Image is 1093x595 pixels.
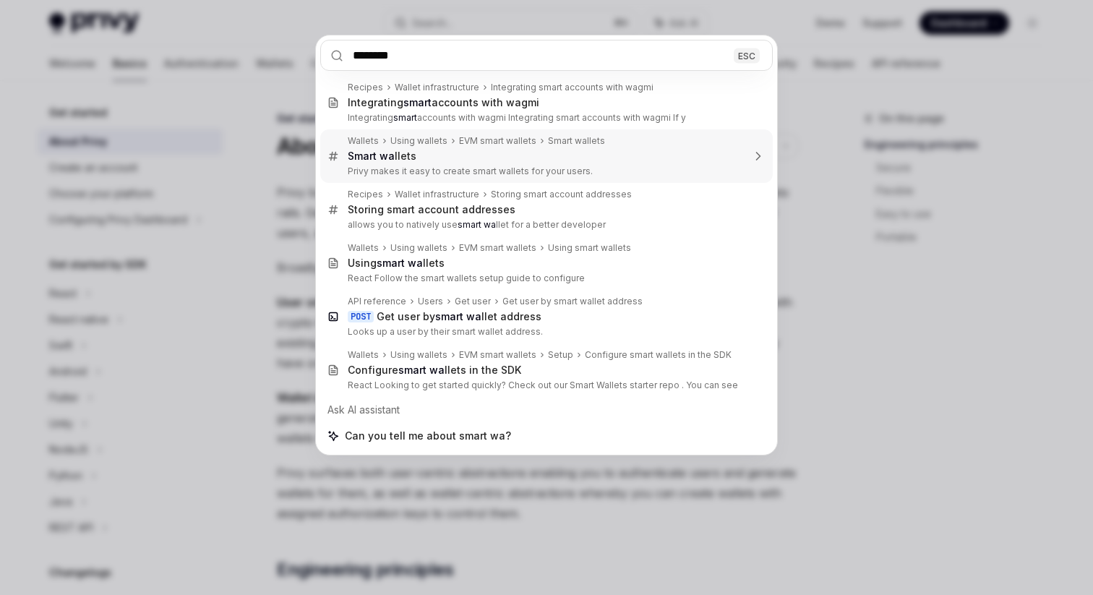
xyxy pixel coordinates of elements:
[348,326,742,338] p: Looks up a user by their smart wallet address.
[390,242,447,254] div: Using wallets
[585,349,732,361] div: Configure smart wallets in the SDK
[390,135,447,147] div: Using wallets
[348,135,379,147] div: Wallets
[348,257,445,270] div: Using llets
[435,310,481,322] b: smart wa
[734,48,760,63] div: ESC
[377,257,423,269] b: smart wa
[348,380,742,391] p: React Looking to get started quickly? Check out our Smart Wallets starter repo . You can see
[348,112,742,124] p: Integrating accounts with wagmi Integrating smart accounts with wagmi If y
[348,96,539,109] div: Integrating accounts with wagmi
[393,112,417,123] b: smart
[390,349,447,361] div: Using wallets
[455,296,491,307] div: Get user
[377,310,541,323] div: Get user by llet address
[398,364,445,376] b: smart wa
[502,296,643,307] div: Get user by smart wallet address
[348,219,742,231] p: allows you to natively use llet for a better developer
[459,242,536,254] div: EVM smart wallets
[548,135,605,147] div: Smart wallets
[348,349,379,361] div: Wallets
[348,364,521,377] div: Configure llets in the SDK
[348,189,383,200] div: Recipes
[491,82,653,93] div: Integrating smart accounts with wagmi
[348,273,742,284] p: React Follow the smart wallets setup guide to configure
[491,189,632,200] div: Storing smart account addresses
[403,96,432,108] b: smart
[348,166,742,177] p: Privy makes it easy to create smart wallets for your users.
[395,82,479,93] div: Wallet infrastructure
[348,150,395,162] b: Smart wa
[418,296,443,307] div: Users
[459,135,536,147] div: EVM smart wallets
[320,397,773,423] div: Ask AI assistant
[348,82,383,93] div: Recipes
[345,429,511,443] span: Can you tell me about smart wa?
[348,150,416,163] div: llets
[458,219,496,230] b: smart wa
[395,189,479,200] div: Wallet infrastructure
[348,203,515,216] div: Storing smart account addresses
[348,242,379,254] div: Wallets
[348,311,374,322] div: POST
[459,349,536,361] div: EVM smart wallets
[348,296,406,307] div: API reference
[548,242,631,254] div: Using smart wallets
[548,349,573,361] div: Setup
